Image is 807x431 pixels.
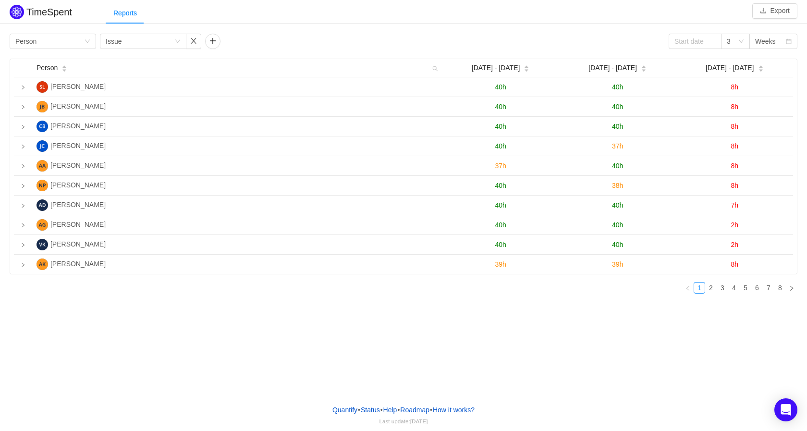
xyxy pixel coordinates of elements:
[731,260,738,268] span: 8h
[205,34,220,49] button: icon: plus
[524,64,529,71] div: Sort
[21,203,25,208] i: icon: right
[685,285,691,291] i: icon: left
[752,283,762,293] a: 6
[694,283,705,293] a: 1
[50,240,106,248] span: [PERSON_NAME]
[10,5,24,19] img: Quantify logo
[495,123,506,130] span: 40h
[495,241,506,248] span: 40h
[37,121,48,132] img: CB
[727,34,731,49] div: 3
[731,241,738,248] span: 2h
[706,63,754,73] span: [DATE] - [DATE]
[524,68,529,71] i: icon: caret-down
[37,81,48,93] img: SL
[428,59,442,77] i: icon: search
[763,283,774,293] a: 7
[717,283,728,293] a: 3
[62,64,67,67] i: icon: caret-up
[37,199,48,211] img: AD
[774,282,786,294] li: 8
[731,221,738,229] span: 2h
[186,34,201,49] button: icon: close
[682,282,694,294] li: Previous Page
[731,182,738,189] span: 8h
[612,201,623,209] span: 40h
[524,64,529,67] i: icon: caret-up
[755,34,776,49] div: Weeks
[495,103,506,111] span: 40h
[758,64,763,67] i: icon: caret-up
[37,140,48,152] img: JC
[26,7,72,17] h2: TimeSpent
[37,180,48,191] img: NP
[21,105,25,110] i: icon: right
[21,124,25,129] i: icon: right
[731,83,738,91] span: 8h
[731,142,738,150] span: 8h
[495,182,506,189] span: 40h
[50,260,106,268] span: [PERSON_NAME]
[50,221,106,228] span: [PERSON_NAME]
[62,68,67,71] i: icon: caret-down
[729,283,739,293] a: 4
[786,282,797,294] li: Next Page
[641,64,646,67] i: icon: caret-up
[430,406,432,414] span: •
[106,34,122,49] div: Issue
[50,161,106,169] span: [PERSON_NAME]
[774,398,797,421] div: Open Intercom Messenger
[758,68,763,71] i: icon: caret-down
[21,243,25,247] i: icon: right
[612,260,623,268] span: 39h
[641,68,646,71] i: icon: caret-down
[410,418,428,424] span: [DATE]
[669,34,721,49] input: Start date
[21,164,25,169] i: icon: right
[740,283,751,293] a: 5
[61,64,67,71] div: Sort
[612,162,623,170] span: 40h
[397,406,400,414] span: •
[50,201,106,209] span: [PERSON_NAME]
[37,219,48,231] img: AG
[731,103,738,111] span: 8h
[50,181,106,189] span: [PERSON_NAME]
[50,102,106,110] span: [PERSON_NAME]
[706,283,716,293] a: 2
[37,160,48,172] img: AA
[728,282,740,294] li: 4
[612,182,623,189] span: 38h
[106,2,145,24] div: Reports
[738,38,744,45] i: icon: down
[612,241,623,248] span: 40h
[775,283,785,293] a: 8
[731,201,738,209] span: 7h
[705,282,717,294] li: 2
[21,223,25,228] i: icon: right
[612,142,623,150] span: 37h
[495,260,506,268] span: 39h
[332,403,358,417] a: Quantify
[641,64,647,71] div: Sort
[472,63,520,73] span: [DATE] - [DATE]
[383,403,398,417] a: Help
[432,403,475,417] button: How it works?
[360,403,380,417] a: Status
[50,83,106,90] span: [PERSON_NAME]
[15,34,37,49] div: Person
[175,38,181,45] i: icon: down
[786,38,792,45] i: icon: calendar
[21,85,25,90] i: icon: right
[789,285,795,291] i: icon: right
[612,221,623,229] span: 40h
[21,144,25,149] i: icon: right
[495,221,506,229] span: 40h
[37,63,58,73] span: Person
[37,259,48,270] img: AK
[358,406,360,414] span: •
